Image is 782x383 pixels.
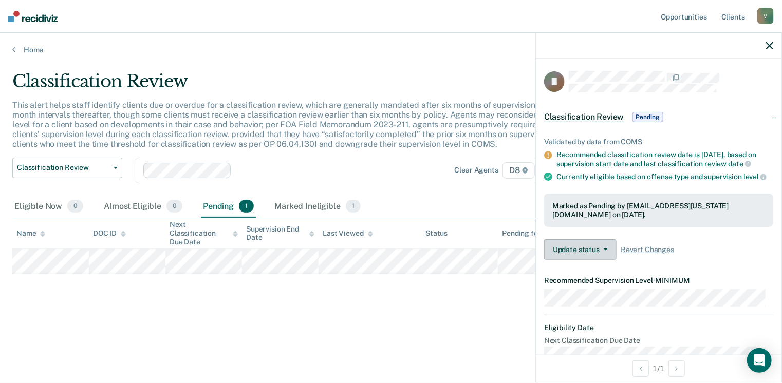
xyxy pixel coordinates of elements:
[67,200,83,213] span: 0
[323,229,373,238] div: Last Viewed
[17,163,109,172] span: Classification Review
[246,225,314,242] div: Supervision End Date
[536,101,781,133] div: Classification ReviewPending
[12,45,770,54] a: Home
[544,276,773,285] dt: Recommended Supervision Level MINIMUM
[556,150,773,168] div: Recommended classification review date is [DATE], based on supervision start date and last classi...
[166,200,182,213] span: 0
[544,336,773,345] dt: Next Classification Due Date
[239,200,254,213] span: 1
[170,220,238,246] div: Next Classification Due Date
[621,245,674,254] span: Revert Changes
[552,202,765,219] div: Marked as Pending by [EMAIL_ADDRESS][US_STATE][DOMAIN_NAME] on [DATE].
[12,196,85,218] div: Eligible Now
[743,173,767,181] span: level
[201,196,256,218] div: Pending
[16,229,45,238] div: Name
[747,348,772,373] div: Open Intercom Messenger
[93,229,126,238] div: DOC ID
[346,200,361,213] span: 1
[556,172,773,181] div: Currently eligible based on offense type and supervision
[12,100,596,149] p: This alert helps staff identify clients due or overdue for a classification review, which are gen...
[544,239,617,260] button: Update status
[544,323,773,332] dt: Eligibility Date
[272,196,363,218] div: Marked Ineligible
[632,112,663,122] span: Pending
[632,360,649,377] button: Previous Opportunity
[536,355,781,382] div: 1 / 1
[502,229,550,238] div: Pending for
[668,360,685,377] button: Next Opportunity
[544,138,773,146] div: Validated by data from COMS
[12,71,599,100] div: Classification Review
[544,112,624,122] span: Classification Review
[425,229,448,238] div: Status
[102,196,184,218] div: Almost Eligible
[502,162,535,179] span: D8
[757,8,774,24] div: V
[653,276,656,284] span: •
[8,11,58,22] img: Recidiviz
[455,166,498,175] div: Clear agents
